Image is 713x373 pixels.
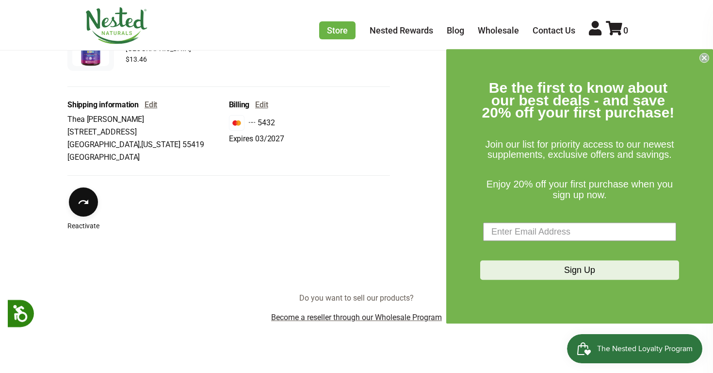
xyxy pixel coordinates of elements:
a: Contact Us [533,25,575,35]
span: Expires 03/2027 [229,133,285,145]
img: Nested Naturals [85,7,148,44]
span: Thea [PERSON_NAME] [67,113,229,126]
img: svg%3E [229,115,244,131]
a: Wholesale [478,25,519,35]
span: Be the first to know about our best deals - and save 20% off your first purchase! [482,80,675,120]
a: Become a reseller through our Wholesale Program [271,313,442,322]
span: 0 [623,25,628,35]
button: Close dialog [699,53,709,63]
span: ···· 5432 [248,117,275,129]
span: Shipping information [67,99,139,111]
div: FLYOUT Form [446,49,713,323]
a: 0 [606,25,628,35]
input: Enter Email Address [483,223,676,241]
button: Reactivate [69,187,98,217]
span: [STREET_ADDRESS] [67,126,229,138]
span: [GEOGRAPHIC_DATA] [67,151,229,164]
a: Blog [447,25,464,35]
iframe: Button to open loyalty program pop-up [567,334,703,363]
button: Sign Up [480,261,679,280]
button: Edit [145,99,157,111]
button: Edit [255,99,268,111]
span: Join our list for priority access to our newest supplements, exclusive offers and savings. [485,139,674,160]
span: $13.46 [126,54,147,65]
a: Store [319,21,356,39]
span: Reactivate [67,220,99,231]
span: [GEOGRAPHIC_DATA] , [US_STATE] 55419 [67,138,229,151]
a: Nested Rewards [370,25,433,35]
span: Billing [229,99,250,111]
span: Enjoy 20% off your first purchase when you sign up now. [486,179,673,200]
